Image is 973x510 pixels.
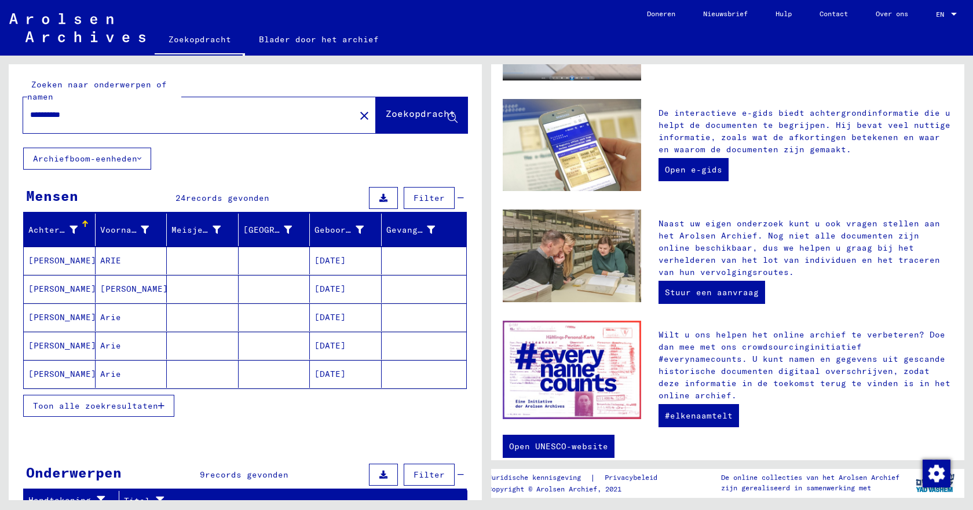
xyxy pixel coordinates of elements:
img: yv_logo.png [913,468,957,497]
font: Wilt u ons helpen het online archief te verbeteren? Doe dan mee met ons crowdsourcinginitiatief #... [659,329,950,401]
font: De interactieve e-gids biedt achtergrondinformatie die u helpt de documenten te begrijpen. Hij be... [659,108,950,155]
div: Voornaam [100,221,167,239]
div: Meisjesnaam [171,221,238,239]
font: Arie [100,312,121,322]
a: Blader door het archief [245,25,393,53]
mat-icon: close [357,109,371,123]
font: 24 [175,193,186,203]
font: Archiefboom-eenheden [33,153,137,164]
img: Wijzigingstoestemming [923,460,950,487]
font: Hulp [776,9,792,18]
font: Nieuwsbrief [703,9,748,18]
font: De online collecties van het Arolsen Archief [721,473,899,482]
font: Stuur een aanvraag [665,287,759,298]
font: [PERSON_NAME] [28,369,96,379]
font: #elkenaamtelt [665,410,733,421]
font: zijn gerealiseerd in samenwerking met [721,483,871,492]
font: Arie [100,369,121,379]
div: Handtekening [28,491,119,510]
font: Open e-gids [665,164,722,175]
font: [DATE] [314,312,346,322]
img: eguide.jpg [503,99,641,192]
font: Over ons [876,9,908,18]
font: Arie [100,340,121,351]
font: [DATE] [314,369,346,379]
font: [PERSON_NAME] [28,255,96,266]
img: Arolsen_neg.svg [9,13,145,42]
div: Achternaam [28,221,95,239]
a: Open e-gids [659,158,729,181]
font: Achternaam [28,225,81,235]
font: records gevonden [205,469,288,480]
a: Open UNESCO-website [503,435,614,458]
font: Juridische kennisgeving [488,473,581,482]
button: Duidelijk [353,104,376,127]
font: EN [936,10,944,19]
font: Filter [414,193,445,203]
img: enc.jpg [503,321,641,419]
button: Archiefboom-eenheden [23,148,151,170]
a: #elkenaamtelt [659,404,739,427]
mat-header-cell: Meisjesnaam [167,214,239,246]
font: Gevangene # [386,225,444,235]
font: Copyright © Arolsen Archief, 2021 [488,485,621,493]
button: Toon alle zoekresultaten [23,395,174,417]
font: Contact [820,9,848,18]
font: Open UNESCO-website [509,441,608,452]
font: [PERSON_NAME] [28,284,96,294]
button: Filter [404,464,455,486]
div: Titel [124,491,453,510]
mat-header-cell: Geboortedatum [310,214,382,246]
font: 9 [200,469,205,480]
font: Blader door het archief [259,34,379,45]
font: Titel [124,496,150,506]
font: Doneren [647,9,675,18]
font: Privacybeleid [605,473,657,482]
font: Toon alle zoekresultaten [33,401,158,411]
font: ARIE [100,255,121,266]
button: Zoekopdracht [376,97,467,133]
mat-header-cell: Gevangene # [382,214,467,246]
a: Stuur een aanvraag [659,281,765,304]
button: Filter [404,187,455,209]
a: Juridische kennisgeving [488,472,590,484]
font: [DATE] [314,284,346,294]
font: [PERSON_NAME] [28,340,96,351]
font: records gevonden [186,193,269,203]
mat-header-cell: Voornaam [96,214,167,246]
a: Zoekopdracht [155,25,245,56]
font: Handtekening [28,495,91,505]
font: Meisjesnaam [171,225,229,235]
div: [GEOGRAPHIC_DATA] [243,221,310,239]
font: Mensen [26,187,78,204]
font: Naast uw eigen onderzoek kunt u ook vragen stellen aan het Arolsen Archief. Nog niet alle documen... [659,218,940,277]
font: [PERSON_NAME] [28,312,96,322]
font: Zoekopdracht [386,108,455,119]
mat-header-cell: Geboorteplaats [239,214,310,246]
font: Zoekopdracht [169,34,231,45]
img: inquiries.jpg [503,210,641,302]
font: | [590,472,595,483]
font: [GEOGRAPHIC_DATA] [243,225,332,235]
div: Gevangene # [386,221,453,239]
font: Geboortedatum [314,225,382,235]
div: Geboortedatum [314,221,381,239]
font: [DATE] [314,340,346,351]
mat-header-cell: Achternaam [24,214,96,246]
font: [DATE] [314,255,346,266]
div: Wijzigingstoestemming [922,459,950,487]
font: Filter [414,469,445,480]
font: [PERSON_NAME] [100,284,168,294]
a: Privacybeleid [595,472,671,484]
font: Voornaam [100,225,142,235]
font: Onderwerpen [26,464,122,481]
font: Zoeken naar onderwerpen of namen [27,79,167,102]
